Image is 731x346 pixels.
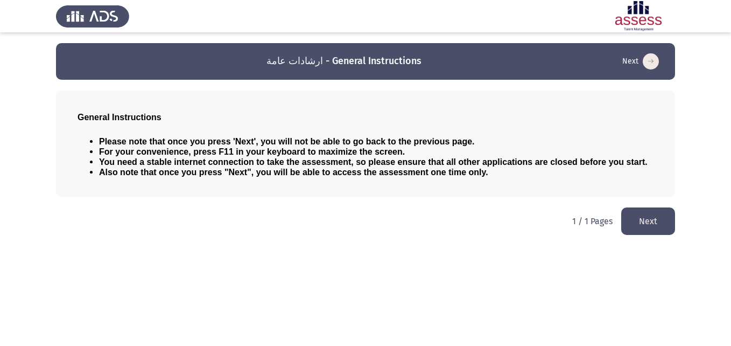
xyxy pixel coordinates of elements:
[266,54,421,68] h3: ارشادات عامة - General Instructions
[621,207,675,235] button: load next page
[99,157,648,167] span: You need a stable internet connection to take the assessment, so please ensure that all other app...
[99,147,405,156] span: For your convenience, press F11 in your keyboard to maximize the screen.
[99,168,488,177] span: Also note that once you press "Next", you will be able to access the assessment one time only.
[99,137,475,146] span: Please note that once you press 'Next', you will not be able to go back to the previous page.
[602,1,675,31] img: Assessment logo of ASSESS Employability - EBI
[619,53,662,70] button: load next page
[78,113,161,122] span: General Instructions
[56,1,129,31] img: Assess Talent Management logo
[572,216,613,226] p: 1 / 1 Pages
